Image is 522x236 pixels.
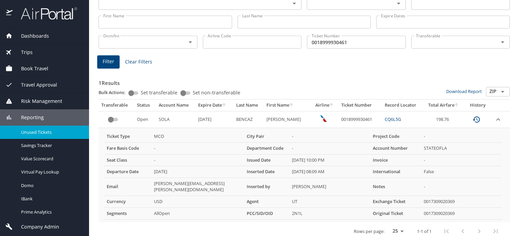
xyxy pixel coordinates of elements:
th: International [370,166,421,178]
span: Company Admin [13,223,59,231]
span: Unused Tickets [21,129,81,135]
th: Fare Basis Code [104,142,151,154]
td: 2N1L [289,208,370,220]
div: Transferable [101,102,132,108]
td: - [289,142,370,154]
td: [DATE] 08:09 AM [289,166,370,178]
th: Last Name [233,99,264,111]
p: Rows per page: [354,229,384,234]
span: Savings Tracker [21,142,81,149]
button: sort [222,103,227,108]
th: Inserted by [244,178,289,196]
img: airportal-logo.png [13,7,77,20]
button: sort [329,103,334,108]
td: 0018999930461 [338,111,382,128]
td: - [151,154,244,166]
th: Currency [104,196,151,208]
span: Travel Approval [13,81,57,89]
td: [PERSON_NAME] [289,178,370,196]
th: Project Code [370,131,421,142]
td: False [421,166,502,178]
span: Risk Management [13,97,62,105]
td: - [421,154,502,166]
span: IBank [21,196,81,202]
td: 0017309020369 [421,196,502,208]
button: sort [289,103,294,108]
img: American Airlines [320,115,327,122]
th: PCC/SID/OID [244,208,289,220]
td: UT [289,196,370,208]
span: Value Scorecard [21,156,81,162]
button: Open [498,37,507,47]
th: Total Airfare [423,99,464,111]
th: Invoice [370,154,421,166]
button: expand row [494,115,502,124]
th: History [464,99,492,111]
th: Agent [244,196,289,208]
th: Email [104,178,151,196]
td: 0017309020369 [421,208,502,220]
td: BENCAZ [233,111,264,128]
td: Open [134,111,156,128]
td: [DATE] [151,166,244,178]
th: City Pair [244,131,289,142]
th: Seat Class [104,154,151,166]
span: Dashboards [13,32,49,40]
span: Domo [21,182,81,189]
span: Filter [103,57,114,66]
td: [PERSON_NAME] [264,111,311,128]
th: Expire Date [195,99,233,111]
span: Trips [13,49,33,56]
td: - [421,178,502,196]
button: sort [454,103,459,108]
th: Ticket Number [338,99,382,111]
td: [PERSON_NAME][EMAIL_ADDRESS][PERSON_NAME][DOMAIN_NAME] [151,178,244,196]
span: Set transferable [141,90,177,95]
img: icon-airportal.png [6,7,13,20]
span: Virtual Pay Lookup [21,169,81,175]
th: Issued Date [244,154,289,166]
span: Set non-transferable [193,90,240,95]
th: Inserted Date [244,166,289,178]
th: Department Code [244,142,289,154]
td: 198.76 [423,111,464,128]
td: USD [151,196,244,208]
span: Clear Filters [125,58,152,66]
span: Reporting [13,114,44,121]
button: Filter [97,55,120,69]
td: [DATE] [195,111,233,128]
th: Notes [370,178,421,196]
th: First Name [264,99,311,111]
th: Airline [311,99,338,111]
td: SOLA [156,111,195,128]
a: Download Report [446,88,482,94]
button: Clear Filters [122,56,155,68]
th: Original Ticket [370,208,421,220]
th: Departure Date [104,166,151,178]
span: Prime Analytics [21,209,81,215]
td: MCO [151,131,244,142]
table: more info about unused tickets [104,131,502,220]
th: Status [134,99,156,111]
p: 1-1 of 1 [417,229,432,234]
td: - [151,142,244,154]
td: [DATE] 10:00 PM [289,154,370,166]
td: STATEOFLA [421,142,502,154]
button: Open [186,37,195,47]
td: AllOpen [151,208,244,220]
td: - [289,131,370,142]
th: Record Locator [382,99,423,111]
a: CQ6L5G [385,116,401,122]
th: Ticket Type [104,131,151,142]
span: Book Travel [13,65,48,72]
th: Account Name [156,99,195,111]
th: Exchange Ticket [370,196,421,208]
th: Account Number [370,142,421,154]
td: - [421,131,502,142]
th: Segments [104,208,151,220]
h3: 1 Results [99,75,510,87]
p: Bulk Actions: [99,89,131,95]
button: Open [498,87,507,96]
